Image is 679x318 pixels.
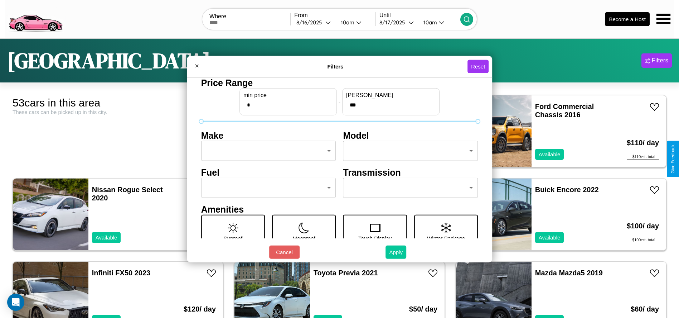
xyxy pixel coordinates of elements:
h4: Make [201,130,336,141]
button: Reset [467,60,489,73]
label: Where [209,13,290,20]
p: Moonroof [293,233,315,243]
a: Toyota Previa 2021 [314,269,378,277]
button: 10am [418,19,460,26]
div: Filters [652,57,668,64]
div: 53 cars in this area [13,97,223,109]
h4: Transmission [343,167,478,177]
p: - [339,97,340,106]
label: Until [379,12,460,19]
h3: $ 110 / day [627,132,659,154]
button: Apply [385,246,406,259]
button: Filters [641,53,672,68]
a: Buick Encore 2022 [535,186,599,194]
p: Available [96,233,117,242]
h4: Model [343,130,478,141]
h4: Fuel [201,167,336,177]
div: Open Intercom Messenger [7,294,24,311]
img: logo [5,4,66,33]
div: Give Feedback [670,144,675,174]
p: Sunroof [224,233,243,243]
label: [PERSON_NAME] [346,92,436,98]
p: Winter Package [427,233,465,243]
a: Ford Commercial Chassis 2016 [535,103,594,119]
div: $ 100 est. total [627,237,659,243]
button: 8/16/2025 [294,19,335,26]
button: Cancel [269,246,300,259]
div: 8 / 17 / 2025 [379,19,408,26]
h3: $ 100 / day [627,215,659,237]
div: 8 / 16 / 2025 [296,19,325,26]
h1: [GEOGRAPHIC_DATA] [7,46,210,75]
div: 10am [337,19,356,26]
label: From [294,12,375,19]
a: Mazda Mazda5 2019 [535,269,603,277]
p: Available [539,149,561,159]
button: Become a Host [605,12,650,26]
p: Available [539,233,561,242]
div: 10am [420,19,439,26]
a: Infiniti FX50 2023 [92,269,150,277]
button: 10am [335,19,375,26]
a: Nissan Rogue Select 2020 [92,186,163,202]
h4: Price Range [201,77,478,88]
h4: Amenities [201,204,478,214]
div: $ 110 est. total [627,154,659,160]
label: min price [243,92,333,98]
h4: Filters [203,63,467,70]
div: These cars can be picked up in this city. [13,109,223,115]
p: Touch Display [358,233,392,243]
